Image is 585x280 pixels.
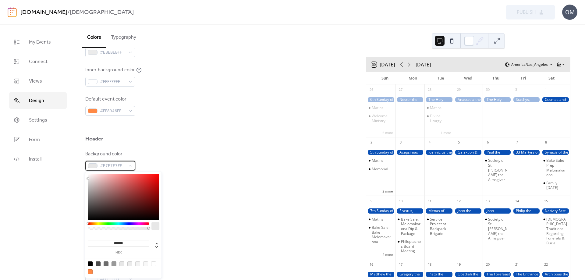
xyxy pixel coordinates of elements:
[430,114,451,123] div: Divine Liturgy
[85,66,135,74] div: Inner background color
[483,97,512,102] div: The Holy Martyrs Zenobius and His Sister Zenobia
[9,34,67,50] a: My Events
[484,198,491,204] div: 13
[88,261,93,266] div: rgb(0, 0, 0)
[424,97,454,102] div: The Holy Protection of the Theotokos
[8,7,17,17] img: logo
[395,208,425,214] div: Erastus, Olympas, Rodion, Sosipater, Quartus, and Tertios, Apostles of the 70
[482,72,510,84] div: Thu
[484,139,491,146] div: 6
[484,261,491,268] div: 20
[29,58,48,66] span: Connect
[119,261,124,266] div: rgb(231, 231, 231)
[397,139,404,146] div: 3
[546,217,568,246] div: [DEMOGRAPHIC_DATA] Traditions Regarding Funerals & Burial
[368,198,375,204] div: 9
[372,225,393,244] div: Bake Sale: Bake Melomakarona
[9,112,67,128] a: Settings
[454,150,483,155] div: Galaktion & his wife Episteme, the Martyrs of Emesa
[514,261,520,268] div: 21
[454,272,483,277] div: Obadiah the Prophet
[100,108,126,115] span: #FF8946FF
[29,156,41,163] span: Install
[9,73,67,89] a: Views
[366,158,395,163] div: Matins
[427,72,454,84] div: Tue
[546,158,568,177] div: Bake Sale: Prep Melomakarona
[438,130,453,135] button: 1 more
[537,72,565,84] div: Sat
[9,53,67,70] a: Connect
[29,39,51,46] span: My Events
[29,97,44,105] span: Design
[135,261,140,266] div: rgb(243, 243, 243)
[514,87,520,93] div: 31
[82,25,106,48] button: Colors
[512,272,541,277] div: The Entrance of the Theotokos into the Temple
[543,87,549,93] div: 1
[483,272,512,277] div: The Forefeast of the Presentation of the Theotokos into the Temple
[401,217,422,236] div: Bake Sale: Melomakarona Dip & Package
[380,252,395,257] button: 2 more
[29,136,40,144] span: Form
[543,198,549,204] div: 15
[456,139,462,146] div: 5
[456,261,462,268] div: 19
[372,158,383,163] div: Matins
[366,97,395,102] div: 6th Sunday of Luke
[366,208,395,214] div: 7th Sunday of Luke
[543,139,549,146] div: 8
[514,139,520,146] div: 7
[143,261,148,266] div: rgb(248, 248, 248)
[112,261,116,266] div: rgb(153, 153, 153)
[20,7,67,18] a: [DOMAIN_NAME]
[514,198,520,204] div: 14
[395,217,425,236] div: Bake Sale: Melomakarona Dip & Package
[366,225,395,244] div: Bake Sale: Bake Melomakarona
[541,150,570,155] div: Synaxis of the Archangel Michael & the other Bodiless Powers: Gabriel, Raphael, Uriel, Salaphiel,...
[372,167,388,172] div: Memorial
[29,117,47,124] span: Settings
[96,261,101,266] div: rgb(74, 74, 74)
[85,96,134,103] div: Default event color
[424,208,454,214] div: Menas of Egypt
[380,188,395,193] button: 2 more
[541,272,570,277] div: Archippus the Apostle, Philemon the Apostle & his wife, Apphia, Onesimos the Disciple of Paul
[368,139,375,146] div: 2
[100,162,126,170] span: #E7E7E7FF
[395,272,425,277] div: Gregory the Wonderworker & Bishop of Neo-Caesarea
[488,158,509,182] div: Society of St. [PERSON_NAME] the Almsgiver
[9,151,67,167] a: Install
[29,78,42,85] span: Views
[512,150,541,155] div: 33 Martyrs of Melitene
[426,198,433,204] div: 11
[366,114,395,123] div: Welcome Ministry
[151,261,156,266] div: rgb(255, 255, 255)
[397,87,404,93] div: 27
[541,208,570,214] div: Nativity Fast Begins
[430,105,441,110] div: Matins
[401,239,422,253] div: Philoptochos Board Meeting
[426,139,433,146] div: 4
[70,7,134,18] b: [DEMOGRAPHIC_DATA]
[368,87,375,93] div: 26
[366,272,395,277] div: Matthew the Apostle & Evangelist
[67,7,70,18] b: /
[88,269,93,274] div: rgb(255, 137, 70)
[483,217,512,241] div: Society of St. John the Almsgiver
[372,217,383,222] div: Matins
[100,78,126,86] span: #FFFFFFFF
[399,72,427,84] div: Mon
[454,72,482,84] div: Wed
[541,158,570,177] div: Bake Sale: Prep Melomakarona
[366,150,395,155] div: 5th Sunday of Luke
[85,135,104,143] div: Header
[100,49,126,56] span: #EBEBEBFF
[454,97,483,102] div: Anastasia the Martyr of Rome
[456,198,462,204] div: 12
[510,72,537,84] div: Fri
[395,239,425,253] div: Philoptochos Board Meeting
[424,114,454,123] div: Divine Liturgy
[454,208,483,214] div: John the Merciful, Patriarch of Alexandria
[512,97,541,102] div: Stachys, Andrew, Amplias, Apelles, Urban, Aristobulus & Narcissus of the 70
